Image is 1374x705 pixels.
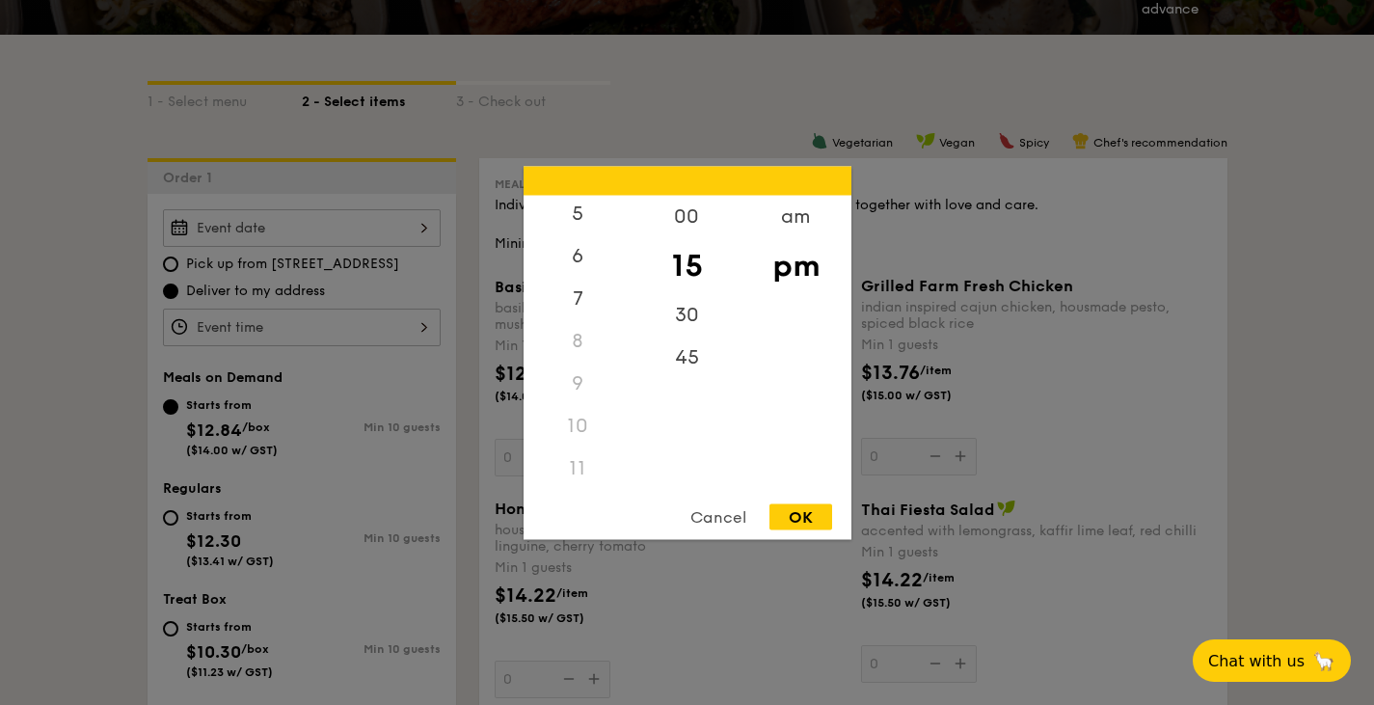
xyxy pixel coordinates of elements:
[633,336,741,378] div: 45
[769,503,832,529] div: OK
[741,237,850,293] div: pm
[524,319,633,362] div: 8
[524,362,633,404] div: 9
[633,293,741,336] div: 30
[524,192,633,234] div: 5
[633,195,741,237] div: 00
[633,237,741,293] div: 15
[741,195,850,237] div: am
[524,404,633,447] div: 10
[671,503,766,529] div: Cancel
[524,234,633,277] div: 6
[1208,652,1305,670] span: Chat with us
[524,277,633,319] div: 7
[1193,639,1351,682] button: Chat with us🦙
[524,447,633,489] div: 11
[1312,650,1335,672] span: 🦙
